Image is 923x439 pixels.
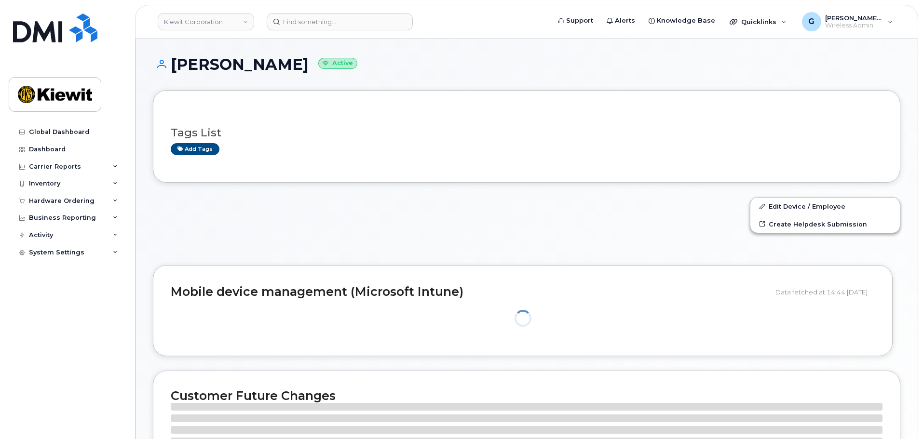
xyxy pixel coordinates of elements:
h1: [PERSON_NAME] [153,56,900,73]
h3: Tags List [171,127,882,139]
h2: Customer Future Changes [171,388,882,403]
a: Add tags [171,143,219,155]
a: Create Helpdesk Submission [750,215,900,233]
h2: Mobile device management (Microsoft Intune) [171,285,768,299]
div: Data fetched at 14:44 [DATE] [775,283,875,301]
a: Edit Device / Employee [750,198,900,215]
small: Active [318,58,357,69]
